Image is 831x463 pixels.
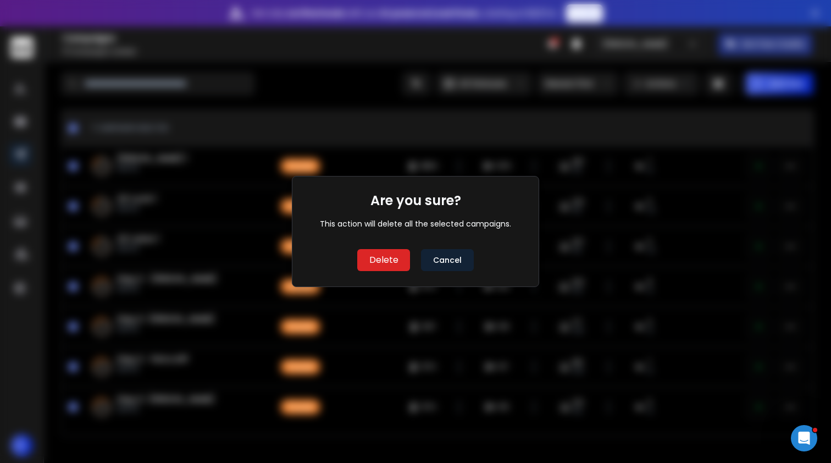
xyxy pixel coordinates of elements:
[370,192,461,210] h1: Are you sure?
[357,249,410,271] button: delete
[320,218,511,229] div: This action will delete all the selected campaigns.
[791,425,817,451] iframe: Intercom live chat
[421,249,474,271] button: Cancel
[369,253,398,267] p: delete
